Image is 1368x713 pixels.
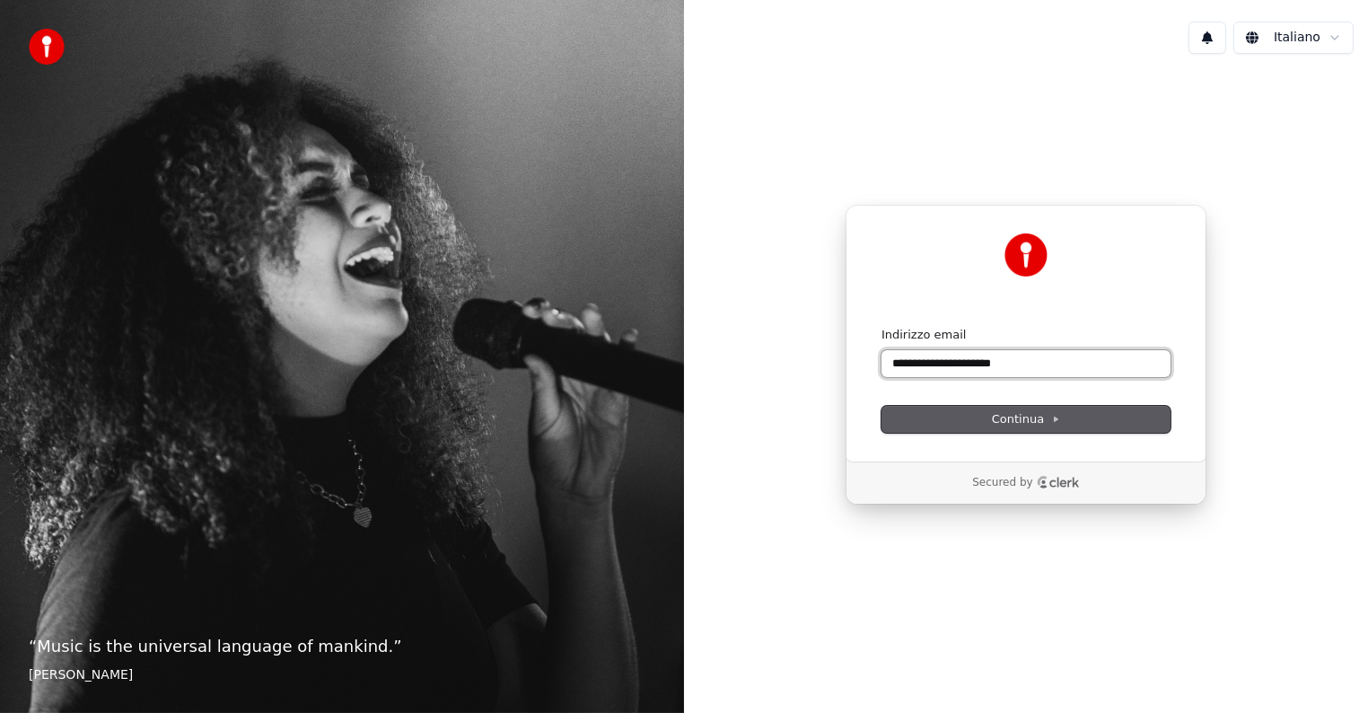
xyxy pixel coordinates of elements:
p: Secured by [972,476,1032,490]
button: Continua [881,406,1171,433]
label: Indirizzo email [881,327,966,343]
a: Clerk logo [1037,476,1080,489]
img: youka [29,29,65,65]
img: Youka [1004,233,1048,277]
footer: [PERSON_NAME] [29,666,655,684]
p: “ Music is the universal language of mankind. ” [29,634,655,659]
span: Continua [992,411,1060,427]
